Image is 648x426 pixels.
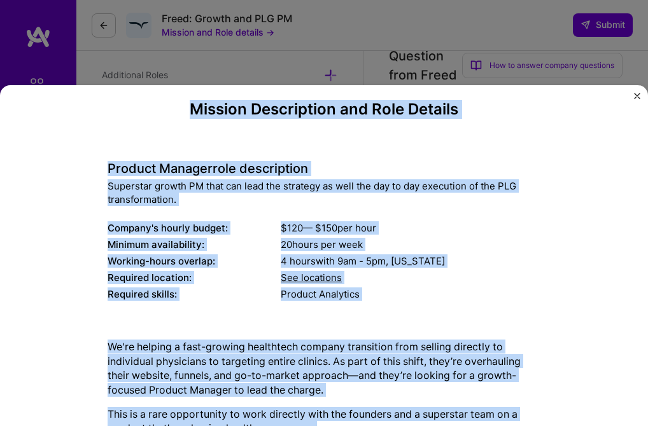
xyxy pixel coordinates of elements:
[281,287,540,301] div: Product Analytics
[281,254,540,268] div: 4 hours with [US_STATE]
[108,179,540,206] div: Superstar growth PM that can lead the strategy as well the day to day execution of the PLG transf...
[281,238,540,251] div: 20 hours per week
[281,271,342,284] span: See locations
[108,271,281,284] div: Required location:
[108,340,540,397] p: We're helping a fast-growing healthtech company transition from selling directly to individual ph...
[108,100,540,119] h4: Mission Description and Role Details
[108,287,281,301] div: Required skills:
[108,254,281,268] div: Working-hours overlap:
[281,221,540,235] div: $ 120 — $ 150 per hour
[634,93,640,106] button: Close
[335,255,391,267] span: 9am - 5pm ,
[108,221,281,235] div: Company's hourly budget:
[108,238,281,251] div: Minimum availability:
[108,161,540,176] h4: Product Manager role description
